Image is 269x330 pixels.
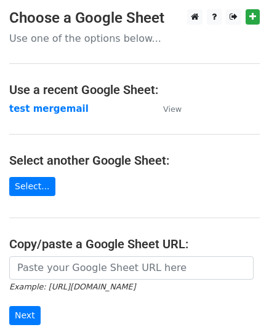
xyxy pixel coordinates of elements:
[9,282,135,291] small: Example: [URL][DOMAIN_NAME]
[9,177,55,196] a: Select...
[151,103,182,114] a: View
[9,153,260,168] h4: Select another Google Sheet:
[163,104,182,114] small: View
[9,9,260,27] h3: Choose a Google Sheet
[9,32,260,45] p: Use one of the options below...
[9,256,254,280] input: Paste your Google Sheet URL here
[9,237,260,251] h4: Copy/paste a Google Sheet URL:
[9,306,41,325] input: Next
[9,82,260,97] h4: Use a recent Google Sheet:
[9,103,89,114] a: test mergemail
